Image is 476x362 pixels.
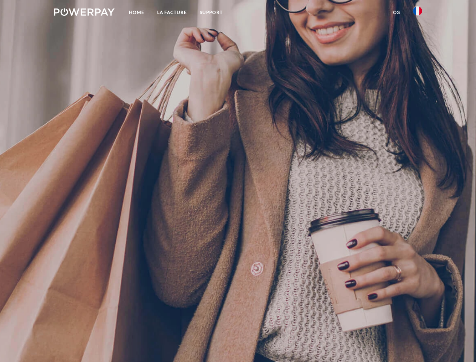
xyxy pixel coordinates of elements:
[193,6,229,19] a: Support
[387,6,407,19] a: CG
[122,6,151,19] a: Home
[413,6,422,15] img: fr
[54,8,115,16] img: logo-powerpay-white.svg
[151,6,193,19] a: LA FACTURE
